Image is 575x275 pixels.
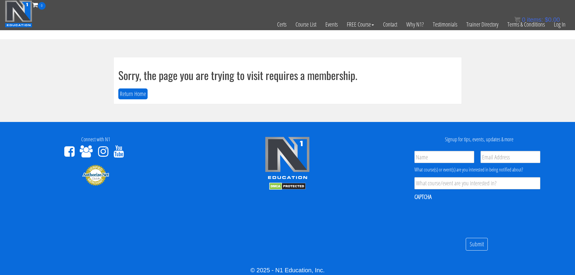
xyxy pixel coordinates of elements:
span: 0 [38,2,46,10]
img: n1-education [5,0,32,27]
span: $ [545,16,548,23]
input: Name [414,151,474,163]
img: Authorize.Net Merchant - Click to Verify [82,164,109,186]
label: CAPTCHA [414,193,432,201]
div: © 2025 - N1 Education, Inc. [5,266,570,275]
a: Terms & Conditions [503,10,549,39]
a: Contact [379,10,402,39]
input: What course/event are you interested in? [414,177,540,189]
a: Events [321,10,342,39]
a: 0 [32,1,46,9]
span: 0 [522,16,525,23]
span: items: [527,16,543,23]
h1: Sorry, the page you are trying to visit requires a membership. [118,69,457,81]
img: n1-edu-logo [265,136,310,181]
a: FREE Course [342,10,379,39]
a: Testimonials [428,10,462,39]
a: Trainer Directory [462,10,503,39]
a: Log In [549,10,570,39]
a: Course List [291,10,321,39]
button: Return Home [118,88,148,100]
img: DMCA.com Protection Status [269,183,306,190]
a: Why N1? [402,10,428,39]
input: Email Address [481,151,540,163]
h4: Signup for tips, events, updates & more [388,136,570,142]
h4: Connect with N1 [5,136,187,142]
iframe: reCAPTCHA [414,205,506,228]
div: What course(s) or event(s) are you interested in being notified about? [414,166,540,173]
a: 0 items: $0.00 [514,16,560,23]
a: Certs [273,10,291,39]
input: Submit [466,238,488,251]
img: icon11.png [514,17,520,23]
bdi: 0.00 [545,16,560,23]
